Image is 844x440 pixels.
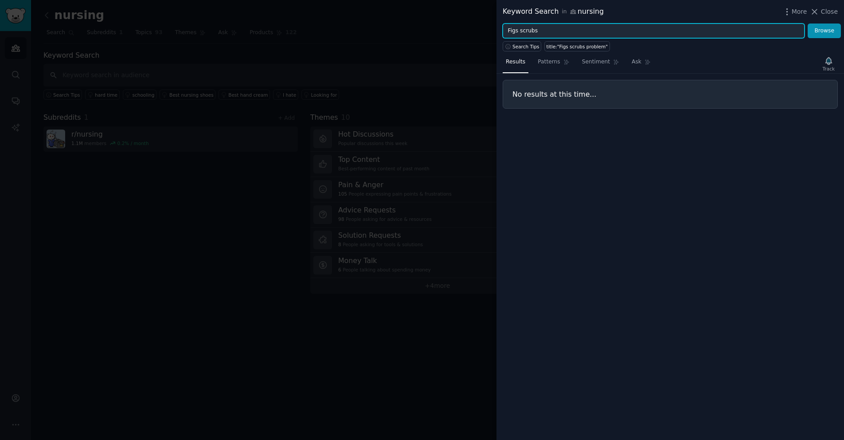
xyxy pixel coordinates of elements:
[506,58,525,66] span: Results
[582,58,610,66] span: Sentiment
[629,55,654,73] a: Ask
[503,41,541,51] button: Search Tips
[632,58,641,66] span: Ask
[503,6,604,17] div: Keyword Search nursing
[544,41,610,51] a: title:"Figs scrubs problem"
[808,24,841,39] button: Browse
[562,8,567,16] span: in
[503,24,805,39] input: Try a keyword related to your business
[503,55,528,73] a: Results
[538,58,560,66] span: Patterns
[782,7,807,16] button: More
[792,7,807,16] span: More
[535,55,572,73] a: Patterns
[512,43,539,50] span: Search Tips
[810,7,838,16] button: Close
[547,43,608,50] div: title:"Figs scrubs problem"
[512,90,828,99] h3: No results at this time...
[579,55,622,73] a: Sentiment
[821,7,838,16] span: Close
